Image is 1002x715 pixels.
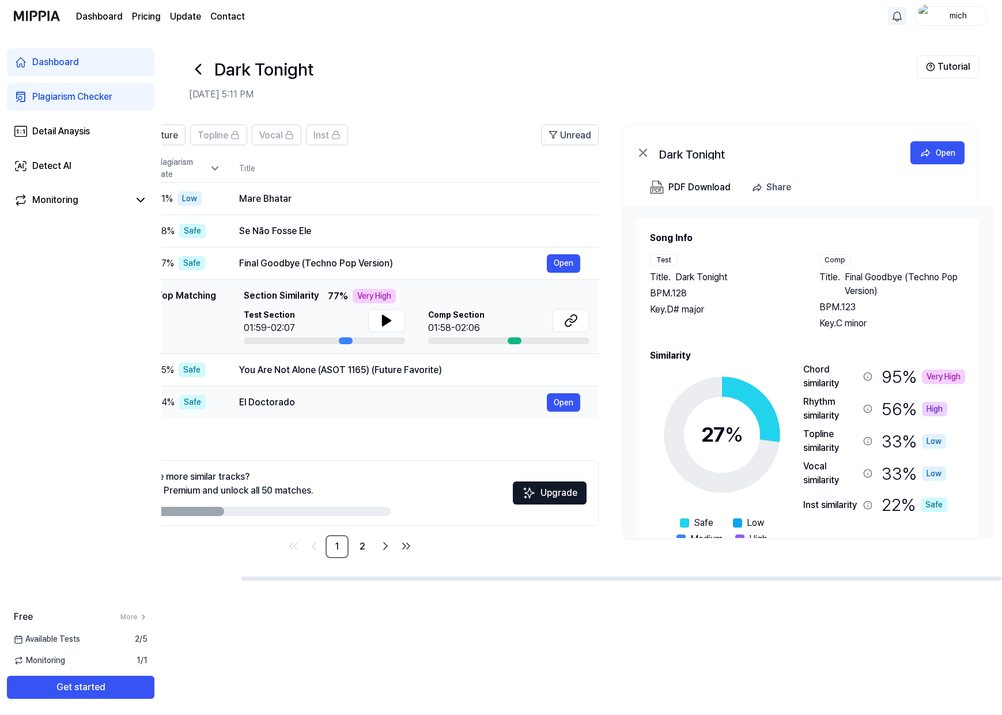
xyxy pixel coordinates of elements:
div: 01:58-02:06 [428,321,485,335]
h2: [DATE] 5:11 PM [189,88,917,101]
div: Safe [179,224,206,238]
a: Detect AI [7,152,154,180]
span: Comp Section [428,309,485,321]
a: More [120,612,148,622]
a: Go to previous page [305,537,323,555]
span: Safe [694,516,713,530]
div: Chord similarity [803,363,859,390]
div: Top Matching [156,289,216,344]
th: Title [239,155,599,182]
button: Share [747,176,800,199]
div: Rhythm similarity [803,395,859,423]
span: 77 % [328,289,348,303]
a: Detail Anaysis [7,118,154,145]
div: Very High [353,289,396,303]
a: 1 [326,535,349,558]
div: Safe [179,256,205,270]
span: Title . [819,270,840,298]
button: Get started [7,676,154,699]
div: Detect AI [32,159,71,173]
div: El Doctorado [239,396,547,409]
nav: pagination [101,535,599,558]
a: Monitoring [14,193,129,207]
a: Update [170,10,201,24]
a: Go to next page [376,537,395,555]
span: Unread [560,129,591,142]
div: Comp [819,254,850,266]
img: 알림 [890,9,904,23]
h2: Song Info [650,231,965,245]
span: Medium [690,532,723,546]
div: Final Goodbye (Techno Pop Version) [239,257,547,270]
div: Inst similarity [803,498,859,512]
div: 33 % [882,460,946,487]
a: SparklesUpgrade [513,491,587,502]
span: Section Similarity [244,289,319,303]
span: 28 % [156,224,175,238]
div: 22 % [882,492,947,518]
div: Mare Bhatar [239,192,580,206]
button: Tutorial [917,55,979,78]
span: Dark Tonight [675,270,728,284]
a: Song InfoTestTitle.Dark TonightBPM.128Key.D# majorCompTitle.Final Goodbye (Techno Pop Version)BPM... [622,206,993,538]
button: Vocal [252,125,301,145]
span: Low [747,516,764,530]
span: 27 % [156,257,174,270]
div: You Are Not Alone (ASOT 1165) (Future Favorite) [239,363,580,377]
div: Safe [921,498,947,512]
a: Dashboard [76,10,123,24]
div: Key. D# major [650,303,796,317]
div: Dark Tonight [659,146,890,160]
div: Se Não Fosse Ele [239,224,580,238]
div: Dashboard [32,55,79,69]
a: Plagiarism Checker [7,83,154,111]
div: Vocal similarity [803,460,859,487]
div: Monitoring [32,193,78,207]
span: Free [14,610,33,624]
h2: Similarity [650,349,965,363]
span: 25 % [156,363,174,377]
div: Plagiarism Checker [32,90,112,104]
span: Inst [313,129,329,142]
a: Pricing [132,10,161,24]
div: Open [936,146,955,159]
div: Want to see more similar tracks? Upgrade to Premium and unlock all 50 matches. [113,470,313,498]
button: Topline [190,125,247,145]
span: Available Tests [14,633,80,645]
button: Open [910,141,965,164]
span: Title . [650,270,671,284]
div: Key. C minor [819,317,966,330]
button: Open [547,254,580,273]
button: Unread [541,125,599,145]
div: Low [922,466,946,481]
a: Go to first page [284,537,303,555]
button: Upgrade [513,481,587,505]
div: High [922,402,947,416]
img: profile [918,5,932,28]
button: Open [547,393,580,412]
span: 24 % [156,396,175,409]
a: Dashboard [7,48,154,76]
div: 33 % [882,427,946,455]
span: Vocal [259,129,282,142]
span: High [749,532,767,546]
div: BPM. 123 [819,300,966,314]
div: Share [766,180,791,195]
div: 56 % [882,395,947,423]
img: PDF Download [650,180,664,194]
div: mich [936,9,981,22]
span: 2 / 5 [135,633,148,645]
div: BPM. 128 [650,287,796,300]
div: Detail Anaysis [32,125,90,138]
button: profilemich [914,6,988,26]
span: Topline [198,129,228,142]
img: Sparkles [522,486,536,500]
button: Inst [306,125,348,145]
a: Go to last page [397,537,415,555]
span: % [725,422,743,447]
span: 1 / 1 [137,654,148,667]
div: 27 [701,419,743,450]
div: Safe [179,363,205,377]
div: Low [922,434,946,449]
